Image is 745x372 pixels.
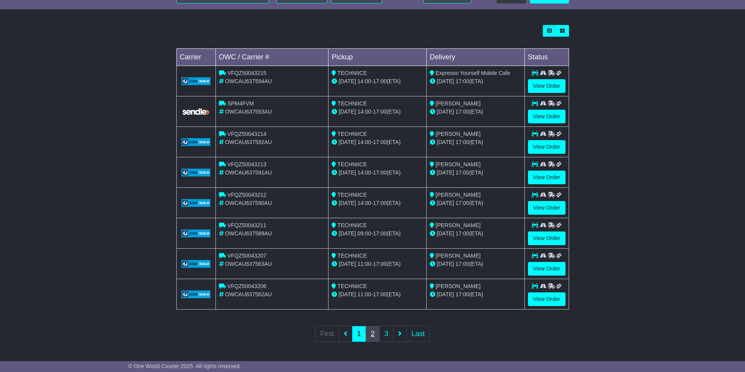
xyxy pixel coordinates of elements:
span: [DATE] [437,169,454,176]
a: View Order [528,262,565,276]
span: 17:00 [373,169,387,176]
td: OWC / Carrier # [215,49,329,66]
span: [DATE] [437,230,454,237]
span: 17:00 [373,230,387,237]
span: 17:00 [373,200,387,206]
a: View Order [528,201,565,215]
span: VFQZ50043215 [227,70,266,76]
span: TECHNIICE [337,222,367,228]
span: OWCAU637594AU [225,78,272,84]
img: GetCarrierServiceLogo [181,199,211,207]
td: Carrier [176,49,215,66]
a: View Order [528,110,565,123]
div: - (ETA) [332,260,423,268]
span: 14:00 [357,169,371,176]
span: © One World Courier 2025. All rights reserved. [128,363,241,369]
div: - (ETA) [332,230,423,238]
div: - (ETA) [332,77,423,85]
div: - (ETA) [332,108,423,116]
div: - (ETA) [332,138,423,146]
img: GetCarrierServiceLogo [181,108,211,116]
span: [PERSON_NAME] [436,100,481,107]
td: Status [524,49,569,66]
span: [PERSON_NAME] [436,222,481,228]
a: View Order [528,79,565,93]
span: 17:00 [373,78,387,84]
div: (ETA) [430,230,521,238]
span: [DATE] [339,200,356,206]
div: - (ETA) [332,169,423,177]
span: [DATE] [339,169,356,176]
img: GetCarrierServiceLogo [181,169,211,176]
span: VFQZ50043214 [227,131,266,137]
div: - (ETA) [332,290,423,299]
span: [DATE] [437,139,454,145]
span: 17:00 [456,230,469,237]
span: 17:00 [456,78,469,84]
span: OWCAU637591AU [225,169,272,176]
span: VFQZ50043212 [227,192,266,198]
span: 14:00 [357,200,371,206]
span: SPM4FVM [227,100,254,107]
span: TECHNIICE [337,131,367,137]
span: VFQZ50043211 [227,222,266,228]
span: OWCAU637593AU [225,109,272,115]
span: TECHNIICE [337,100,367,107]
div: (ETA) [430,138,521,146]
span: TECHNIICE [337,283,367,289]
span: TECHNIICE [337,70,367,76]
span: Expresso Yourself Mobile Cafe [436,70,510,76]
span: [PERSON_NAME] [436,192,481,198]
span: OWCAU637589AU [225,230,272,237]
td: Delivery [426,49,524,66]
span: [DATE] [339,291,356,297]
span: 17:00 [456,261,469,267]
a: 1 [352,326,366,342]
a: View Order [528,231,565,245]
span: [DATE] [437,200,454,206]
span: 09:00 [357,230,371,237]
img: GetCarrierServiceLogo [181,77,211,85]
div: (ETA) [430,108,521,116]
span: [PERSON_NAME] [436,253,481,259]
span: [DATE] [339,78,356,84]
img: GetCarrierServiceLogo [181,230,211,237]
span: [DATE] [339,109,356,115]
span: 14:00 [357,139,371,145]
span: 11:00 [357,261,371,267]
span: VFQZ50043213 [227,161,266,167]
img: GetCarrierServiceLogo [181,138,211,146]
span: [DATE] [437,78,454,84]
span: OWCAU637590AU [225,200,272,206]
div: (ETA) [430,77,521,85]
span: [DATE] [339,261,356,267]
div: (ETA) [430,199,521,207]
span: 17:00 [456,139,469,145]
span: TECHNIICE [337,253,367,259]
span: 14:00 [357,109,371,115]
span: 17:00 [456,200,469,206]
span: 17:00 [373,109,387,115]
span: TECHNIICE [337,192,367,198]
img: GetCarrierServiceLogo [181,260,211,268]
span: 17:00 [456,109,469,115]
span: 17:00 [373,139,387,145]
span: [DATE] [437,261,454,267]
div: (ETA) [430,169,521,177]
span: 11:00 [357,291,371,297]
span: VFQZ50043207 [227,253,266,259]
a: View Order [528,292,565,306]
span: [DATE] [437,291,454,297]
div: (ETA) [430,290,521,299]
span: OWCAU637562AU [225,291,272,297]
span: VFQZ50043206 [227,283,266,289]
span: [DATE] [437,109,454,115]
span: [DATE] [339,139,356,145]
span: 17:00 [456,169,469,176]
span: 14:00 [357,78,371,84]
a: View Order [528,140,565,154]
a: 3 [379,326,393,342]
div: (ETA) [430,260,521,268]
a: View Order [528,171,565,184]
span: [DATE] [339,230,356,237]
